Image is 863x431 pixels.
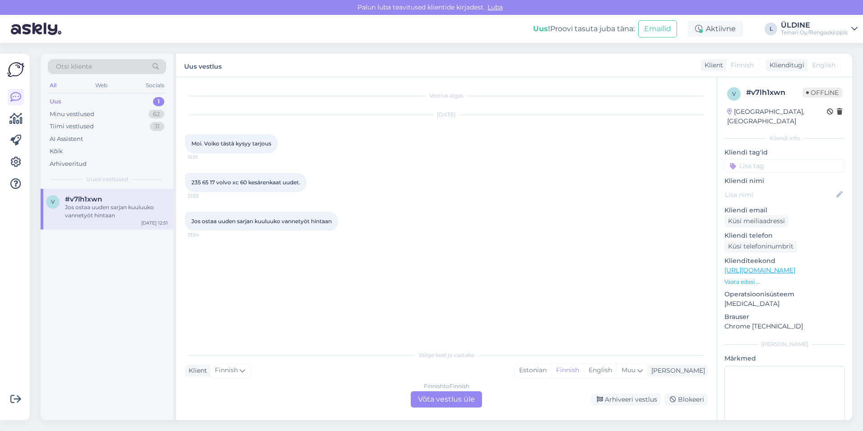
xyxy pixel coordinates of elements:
span: 235 65 17 volvo xc 60 kesärenkaat uudet. [191,179,300,186]
div: 31 [150,122,164,131]
div: [PERSON_NAME] [724,340,845,348]
div: English [584,364,617,377]
a: [URL][DOMAIN_NAME] [724,266,795,274]
div: Arhiveeritud [50,159,87,169]
input: Lisa tag [724,159,845,173]
span: 12:51 [188,154,222,160]
div: # v7lh1xwn [746,87,803,98]
p: Kliendi telefon [724,231,845,240]
div: Valige keel ja vastake [185,351,708,359]
p: Operatsioonisüsteem [724,290,845,299]
div: [DATE] 12:51 [141,220,168,226]
div: Kliendi info [724,134,845,142]
button: Emailid [638,20,677,37]
div: Klient [185,366,207,375]
div: Võta vestlus üle [411,391,482,408]
div: Teinari Oy/Rengaskirppis [781,29,848,36]
p: Kliendi nimi [724,176,845,186]
span: Otsi kliente [56,62,92,71]
div: L [765,23,777,35]
div: 62 [148,110,164,119]
p: Klienditeekond [724,256,845,266]
p: [MEDICAL_DATA] [724,299,845,309]
div: Küsi telefoninumbrit [724,240,797,253]
div: Minu vestlused [50,110,94,119]
span: English [812,61,835,70]
p: Brauser [724,312,845,322]
div: [GEOGRAPHIC_DATA], [GEOGRAPHIC_DATA] [727,107,827,126]
div: Estonian [515,364,551,377]
span: Offline [803,88,842,98]
div: Proovi tasuta juba täna: [533,23,635,34]
span: 12:53 [188,192,222,199]
div: [PERSON_NAME] [648,366,705,375]
div: ÜLDINE [781,22,848,29]
span: Muu [622,366,636,374]
div: Kõik [50,147,63,156]
div: Blokeeri [664,394,708,406]
span: Moi. Voiko tästä kysyy tarjous [191,140,271,147]
div: 1 [153,97,164,106]
p: Kliendi tag'id [724,148,845,157]
a: ÜLDINETeinari Oy/Rengaskirppis [781,22,858,36]
b: Uus! [533,24,550,33]
span: Uued vestlused [86,175,128,183]
div: Tiimi vestlused [50,122,94,131]
label: Uus vestlus [184,59,222,71]
div: Socials [144,80,166,91]
div: Finnish [551,364,584,377]
div: Vestlus algas [185,92,708,100]
span: Jos ostaa uuden sarjan kuuluuko vannetyöt hintaan [191,218,332,225]
div: [DATE] [185,111,708,119]
p: Chrome [TECHNICAL_ID] [724,322,845,331]
p: Märkmed [724,354,845,363]
input: Lisa nimi [725,190,835,200]
span: v [732,90,736,97]
div: All [48,80,58,91]
span: 13:24 [188,231,222,238]
div: AI Assistent [50,135,83,144]
div: Aktiivne [688,21,743,37]
p: Vaata edasi ... [724,278,845,286]
p: Kliendi email [724,206,845,215]
span: Luba [485,3,506,11]
span: Finnish [731,61,754,70]
span: #v7lh1xwn [65,195,102,203]
span: v [51,198,55,205]
div: Uus [50,97,61,106]
span: Finnish [215,365,238,375]
img: Askly Logo [7,61,24,78]
div: Jos ostaa uuden sarjan kuuluuko vannetyöt hintaan [65,203,168,220]
div: Arhiveeri vestlus [591,394,661,406]
div: Web [93,80,109,91]
div: Klienditugi [766,61,804,70]
div: Küsi meiliaadressi [724,215,789,227]
div: Finnish to Finnish [424,382,469,390]
div: Klient [701,61,723,70]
